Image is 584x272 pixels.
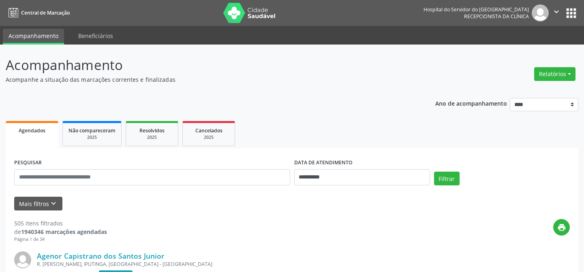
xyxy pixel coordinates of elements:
p: Acompanhamento [6,55,406,75]
button: Relatórios [534,67,575,81]
div: 505 itens filtrados [14,219,107,227]
div: Hospital do Servidor do [GEOGRAPHIC_DATA] [424,6,529,13]
span: Agendados [19,127,45,134]
i:  [552,7,561,16]
p: Ano de acompanhamento [435,98,507,108]
a: Beneficiários [73,29,119,43]
i: keyboard_arrow_down [49,199,58,208]
i: print [557,223,566,232]
span: Recepcionista da clínica [464,13,529,20]
strong: 1940346 marcações agendadas [21,228,107,236]
div: 2025 [132,134,172,140]
img: img [14,251,31,268]
label: DATA DE ATENDIMENTO [294,157,353,169]
div: de [14,227,107,236]
div: Página 1 de 34 [14,236,107,243]
p: Acompanhe a situação das marcações correntes e finalizadas [6,75,406,84]
button: print [553,219,570,236]
a: Central de Marcação [6,6,70,19]
span: Cancelados [195,127,222,134]
span: Resolvidos [139,127,165,134]
div: 2025 [188,134,229,140]
img: img [532,4,549,21]
button: apps [564,6,578,20]
button:  [549,4,564,21]
label: PESQUISAR [14,157,42,169]
div: 2025 [68,134,116,140]
button: Mais filtroskeyboard_arrow_down [14,197,62,211]
div: R. [PERSON_NAME], IPUTINGA, [GEOGRAPHIC_DATA] - [GEOGRAPHIC_DATA] [37,261,448,268]
a: Agenor Capistrano dos Santos Junior [37,251,165,260]
span: Não compareceram [68,127,116,134]
button: Filtrar [434,172,460,185]
span: Central de Marcação [21,9,70,16]
a: Acompanhamento [3,29,64,45]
